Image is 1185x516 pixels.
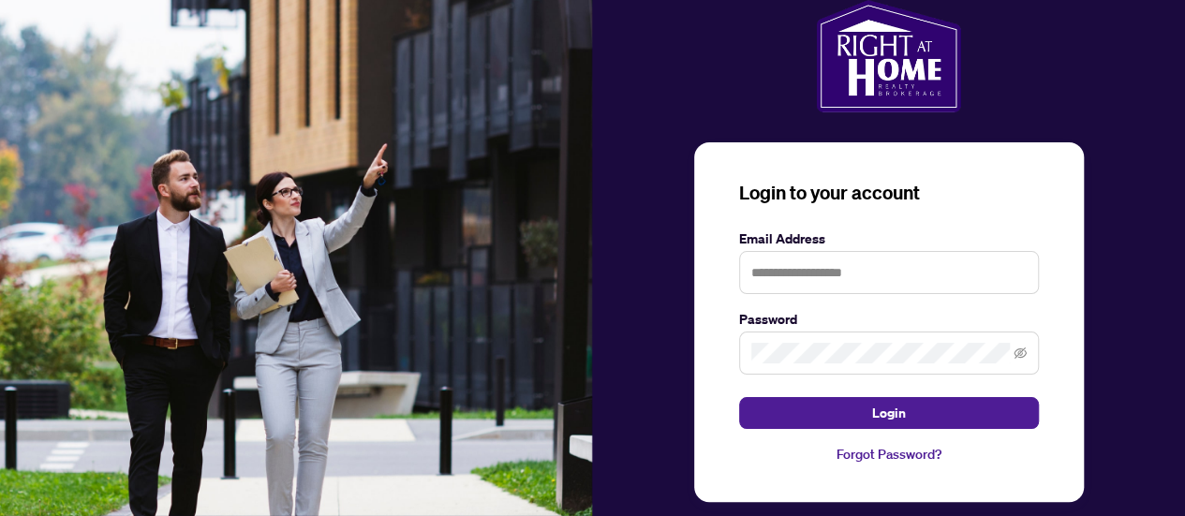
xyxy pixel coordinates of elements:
[739,397,1039,429] button: Login
[739,309,1039,330] label: Password
[1014,346,1027,360] span: eye-invisible
[739,229,1039,249] label: Email Address
[739,180,1039,206] h3: Login to your account
[739,444,1039,464] a: Forgot Password?
[872,398,906,428] span: Login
